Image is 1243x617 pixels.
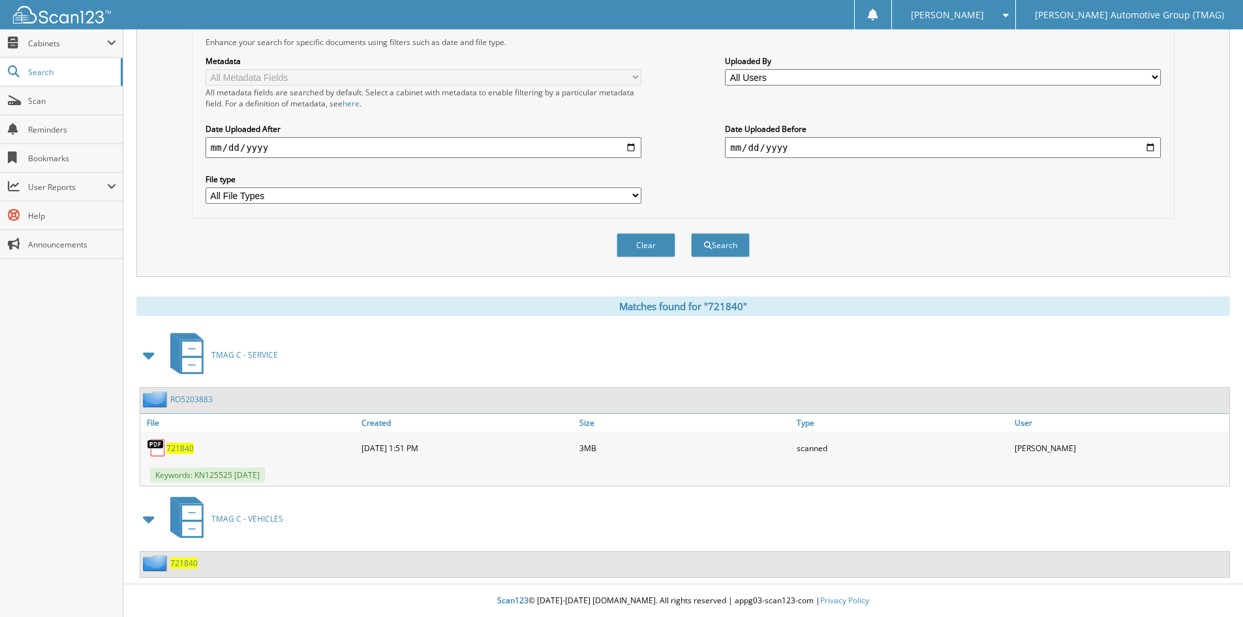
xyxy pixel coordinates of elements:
button: Search [691,233,750,257]
span: [PERSON_NAME] [911,11,984,19]
iframe: Chat Widget [1178,554,1243,617]
span: TMAG C - SERVICE [211,349,278,360]
a: 721840 [166,443,194,454]
label: Metadata [206,55,641,67]
span: Bookmarks [28,153,116,164]
a: User [1011,414,1229,432]
a: Privacy Policy [820,595,869,606]
span: Cabinets [28,38,107,49]
span: Keywords: KN125525 [DATE] [150,467,265,483]
a: Size [576,414,794,432]
div: © [DATE]-[DATE] [DOMAIN_NAME]. All rights reserved | appg03-scan123-com | [123,585,1243,617]
label: File type [206,174,641,185]
div: Enhance your search for specific documents using filters such as date and file type. [199,37,1167,48]
div: 3MB [576,435,794,461]
button: Clear [617,233,675,257]
span: Scan [28,95,116,106]
a: File [140,414,358,432]
div: Matches found for "721840" [136,296,1230,316]
label: Date Uploaded Before [725,123,1161,134]
div: [PERSON_NAME] [1011,435,1229,461]
label: Uploaded By [725,55,1161,67]
span: Search [28,67,114,78]
a: RO5203883 [170,394,213,405]
span: Help [28,210,116,221]
span: Announcements [28,239,116,250]
a: Created [358,414,576,432]
img: scan123-logo-white.svg [13,6,111,24]
a: TMAG C - VEHICLES [162,493,283,545]
img: folder2.png [143,391,170,407]
span: Reminders [28,124,116,135]
a: TMAG C - SERVICE [162,329,278,381]
div: All metadata fields are searched by default. Select a cabinet with metadata to enable filtering b... [206,87,641,109]
img: PDF.png [147,438,166,458]
img: folder2.png [143,555,170,571]
div: [DATE] 1:51 PM [358,435,576,461]
input: start [206,137,641,158]
div: scanned [793,435,1011,461]
label: Date Uploaded After [206,123,641,134]
a: 721840 [170,558,198,569]
span: Scan123 [497,595,529,606]
input: end [725,137,1161,158]
span: TMAG C - VEHICLES [211,513,283,524]
span: User Reports [28,182,107,193]
a: here [343,98,360,109]
a: Type [793,414,1011,432]
span: [PERSON_NAME] Automotive Group (TMAG) [1035,11,1224,19]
